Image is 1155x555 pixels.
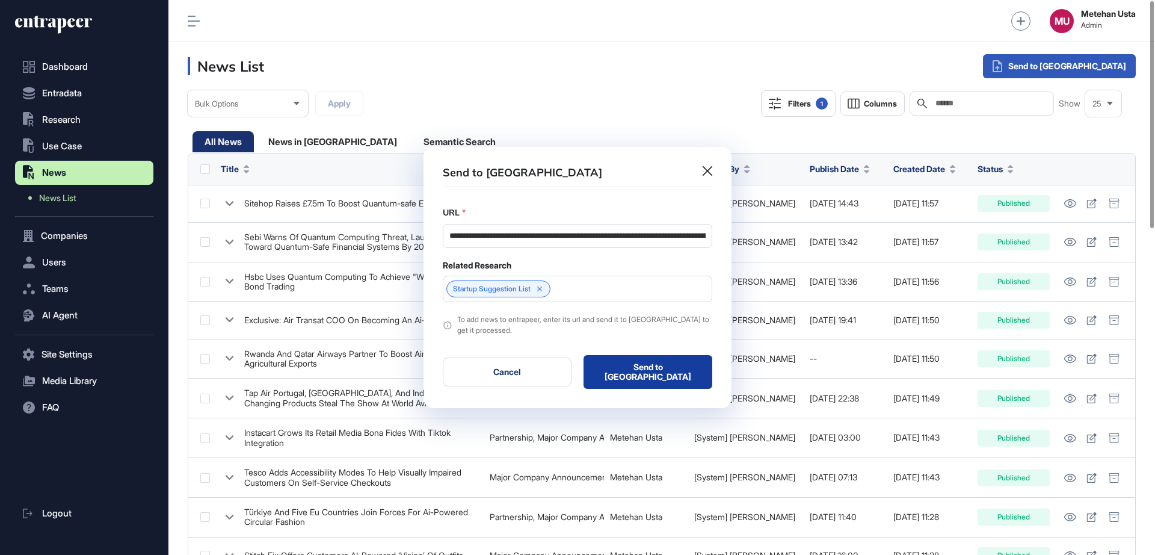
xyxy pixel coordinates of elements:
[584,355,712,389] button: Send to [GEOGRAPHIC_DATA]
[443,166,602,180] h3: Send to [GEOGRAPHIC_DATA]
[453,285,531,293] a: Startup Suggestion List
[443,358,571,386] button: Cancel
[457,314,712,336] div: To add news to entrapeer, enter its url and send it to [GEOGRAPHIC_DATA] to get it processed.
[443,261,511,270] label: Related Research
[443,206,460,219] label: URL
